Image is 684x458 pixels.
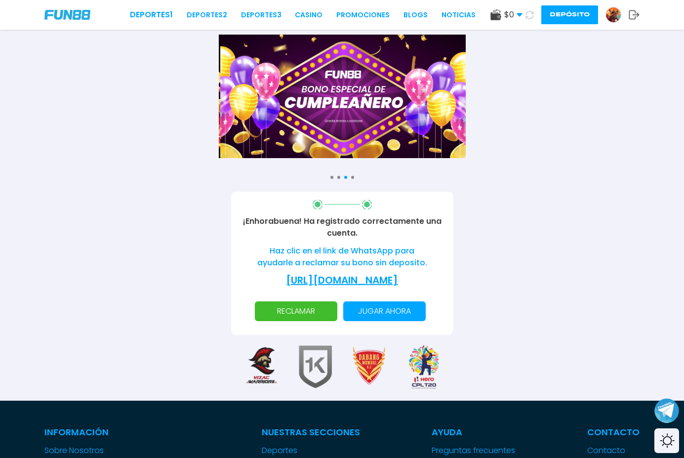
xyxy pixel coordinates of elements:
a: Promociones [336,10,390,20]
a: Preguntas frecuentes [432,445,516,457]
img: Sponsor [239,345,283,389]
img: Company Logo [44,10,90,20]
p: Nuestras Secciones [262,425,360,439]
p: Haz clic en el link de WhatsApp para ayudarle a reclamar su bono sin deposito. [255,245,430,269]
p: RECLAMAR [261,301,331,321]
a: [URL][DOMAIN_NAME] [286,273,398,287]
span: $ 0 [504,9,523,21]
a: Sobre Nosotros [44,445,190,457]
a: NOTICIAS [442,10,476,20]
img: Banner [220,35,467,158]
p: Ayuda [432,425,516,439]
img: Sponsor [402,345,446,389]
a: BLOGS [403,10,428,20]
p: Contacto [587,425,640,439]
p: ¡Enhorabuena! Ha registrado correctamente una cuenta. [243,215,442,239]
a: CASINO [295,10,322,20]
button: Jugar ahora [343,301,426,321]
img: Sponsor [293,345,338,389]
div: Switch theme [654,428,679,453]
button: RECLAMAR [255,301,337,321]
a: Deportes3 [241,10,282,20]
a: Deportes1 [130,9,173,21]
a: Deportes2 [187,10,227,20]
button: Join telegram channel [654,398,679,423]
p: Jugar ahora [349,301,420,321]
a: Avatar [605,7,629,23]
a: Deportes [262,445,360,457]
img: Sponsor [347,345,392,389]
button: Depósito [541,5,598,24]
img: Avatar [606,7,621,22]
p: Información [44,425,190,439]
a: Contacto [587,445,640,457]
